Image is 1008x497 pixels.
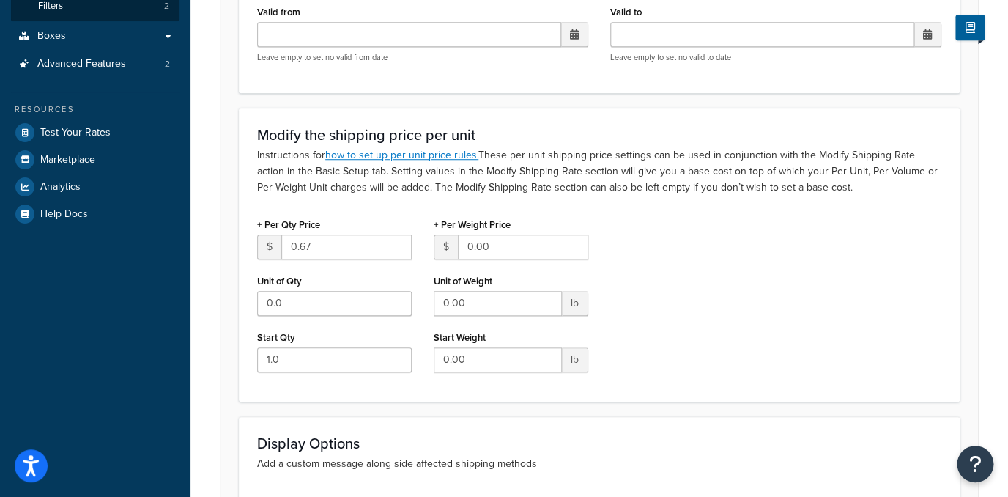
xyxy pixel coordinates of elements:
[610,7,642,18] label: Valid to
[11,51,179,78] a: Advanced Features2
[257,456,941,472] p: Add a custom message along side affected shipping methods
[165,58,170,70] span: 2
[11,174,179,200] a: Analytics
[434,332,486,343] label: Start Weight
[257,52,588,63] p: Leave empty to set no valid from date
[257,147,941,196] p: Instructions for These per unit shipping price settings can be used in conjunction with the Modif...
[562,347,588,372] span: lb
[11,201,179,227] a: Help Docs
[40,154,95,166] span: Marketplace
[11,51,179,78] li: Advanced Features
[257,127,941,143] h3: Modify the shipping price per unit
[325,147,478,163] a: how to set up per unit price rules.
[40,127,111,139] span: Test Your Rates
[955,15,985,41] button: Show Help Docs
[11,103,179,116] div: Resources
[257,219,320,230] label: + Per Qty Price
[257,276,302,287] label: Unit of Qty
[957,446,993,482] button: Open Resource Center
[257,435,941,452] h3: Display Options
[257,7,300,18] label: Valid from
[434,235,458,259] span: $
[11,147,179,173] a: Marketplace
[562,291,588,316] span: lb
[11,119,179,146] a: Test Your Rates
[37,58,126,70] span: Advanced Features
[257,235,281,259] span: $
[434,219,511,230] label: + Per Weight Price
[37,30,66,43] span: Boxes
[610,52,941,63] p: Leave empty to set no valid to date
[11,23,179,50] a: Boxes
[434,276,492,287] label: Unit of Weight
[40,208,88,221] span: Help Docs
[40,181,81,194] span: Analytics
[257,332,295,343] label: Start Qty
